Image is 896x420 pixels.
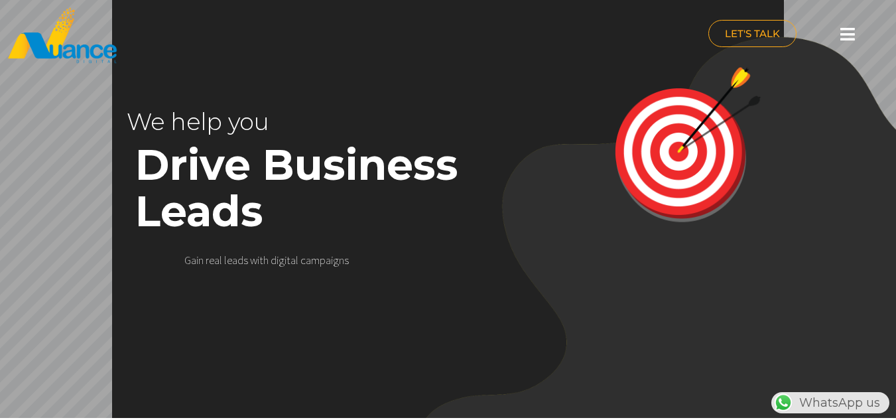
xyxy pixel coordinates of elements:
div: G [184,253,191,267]
div: t [287,253,290,267]
div: a [191,253,196,267]
div: i [285,253,287,267]
div: r [206,253,209,267]
div: d [271,253,277,267]
div: i [331,253,333,267]
img: nuance-qatar_logo [7,7,118,64]
div: a [214,253,220,267]
div: n [198,253,204,267]
div: e [209,253,214,267]
div: s [344,253,349,267]
div: l [220,253,222,267]
rs-layer: Drive Business Leads [135,142,503,235]
div: s [243,253,248,267]
div: t [259,253,263,267]
div: c [300,253,306,267]
div: g [279,253,285,267]
div: l [224,253,227,267]
div: p [320,253,326,267]
div: a [232,253,237,267]
div: m [311,253,320,267]
div: h [263,253,269,267]
rs-layer: We help you [127,99,417,145]
div: n [339,253,344,267]
div: i [257,253,259,267]
div: l [296,253,298,267]
div: w [250,253,257,267]
a: nuance-qatar_logo [7,7,442,64]
div: a [326,253,331,267]
div: i [196,253,198,267]
img: WhatsApp [773,392,794,413]
a: LET'S TALK [708,20,797,47]
a: WhatsAppWhatsApp us [771,395,889,410]
div: g [333,253,339,267]
div: a [306,253,311,267]
div: WhatsApp us [771,392,889,413]
div: a [290,253,296,267]
span: LET'S TALK [725,29,780,38]
div: d [237,253,243,267]
div: i [277,253,279,267]
div: e [227,253,232,267]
